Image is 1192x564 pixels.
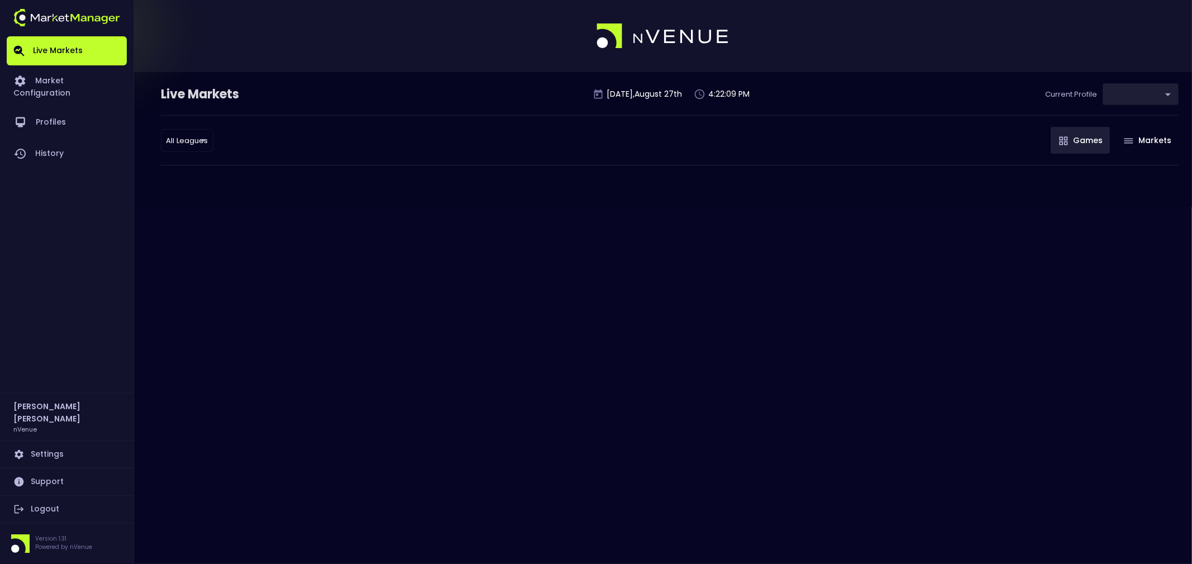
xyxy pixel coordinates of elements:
[13,9,120,26] img: logo
[35,543,92,551] p: Powered by nVenue
[1059,136,1068,145] img: gameIcon
[709,88,750,100] p: 4:22:09 PM
[7,496,127,523] a: Logout
[161,129,213,152] div: ​
[1051,127,1110,154] button: Games
[607,88,683,100] p: [DATE] , August 27 th
[7,534,127,553] div: Version 1.31Powered by nVenue
[1103,83,1179,105] div: ​
[1124,138,1133,144] img: gameIcon
[7,107,127,138] a: Profiles
[597,23,729,49] img: logo
[13,400,120,425] h2: [PERSON_NAME] [PERSON_NAME]
[161,86,297,103] div: Live Markets
[7,65,127,107] a: Market Configuration
[1045,89,1097,100] p: Current Profile
[35,534,92,543] p: Version 1.31
[7,36,127,65] a: Live Markets
[7,441,127,468] a: Settings
[1115,127,1179,154] button: Markets
[7,138,127,169] a: History
[13,425,37,433] h3: nVenue
[7,468,127,495] a: Support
